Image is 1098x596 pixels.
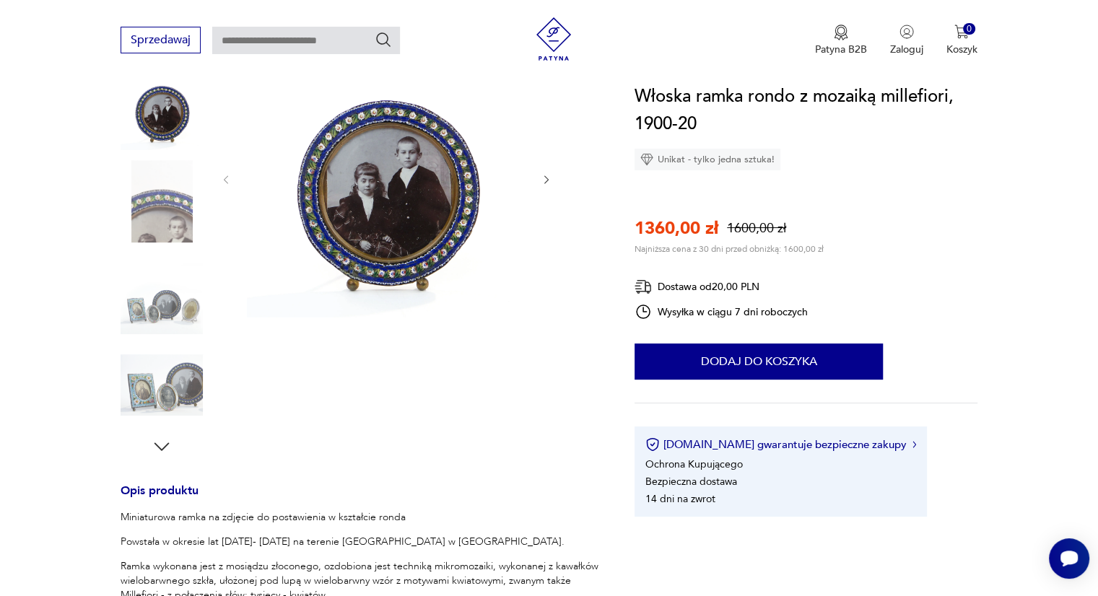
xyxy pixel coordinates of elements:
[1049,538,1089,579] iframe: Smartsupp widget button
[121,68,203,150] img: Zdjęcie produktu Włoska ramka rondo z mozaiką millefiori, 1900-20
[815,25,867,56] button: Patyna B2B
[121,36,201,46] a: Sprzedawaj
[247,39,526,317] img: Zdjęcie produktu Włoska ramka rondo z mozaiką millefiori, 1900-20
[645,437,916,452] button: [DOMAIN_NAME] gwarantuje bezpieczne zakupy
[121,486,600,510] h3: Opis produktu
[815,43,867,56] p: Patyna B2B
[121,27,201,53] button: Sprzedawaj
[635,303,808,320] div: Wysyłka w ciągu 7 dni roboczych
[946,25,977,56] button: 0Koszyk
[635,149,780,170] div: Unikat - tylko jedna sztuka!
[635,278,808,296] div: Dostawa od 20,00 PLN
[635,278,652,296] img: Ikona dostawy
[640,153,653,166] img: Ikona diamentu
[834,25,848,40] img: Ikona medalu
[121,344,203,426] img: Zdjęcie produktu Włoska ramka rondo z mozaiką millefiori, 1900-20
[121,535,600,549] p: Powstała w okresie lat [DATE]- [DATE] na terenie [GEOGRAPHIC_DATA] w [GEOGRAPHIC_DATA].
[635,243,824,255] p: Najniższa cena z 30 dni przed obniżką: 1600,00 zł
[890,25,923,56] button: Zaloguj
[727,219,786,237] p: 1600,00 zł
[645,492,715,506] li: 14 dni na zwrot
[963,23,975,35] div: 0
[635,83,977,138] h1: Włoska ramka rondo z mozaiką millefiori, 1900-20
[121,510,600,525] p: Miniaturowa ramka na zdjęcie do postawienia w kształcie ronda
[815,25,867,56] a: Ikona medaluPatyna B2B
[121,252,203,334] img: Zdjęcie produktu Włoska ramka rondo z mozaiką millefiori, 1900-20
[890,43,923,56] p: Zaloguj
[645,475,737,488] li: Bezpieczna dostawa
[645,457,743,471] li: Ochrona Kupującego
[121,160,203,242] img: Zdjęcie produktu Włoska ramka rondo z mozaiką millefiori, 1900-20
[532,17,575,61] img: Patyna - sklep z meblami i dekoracjami vintage
[946,43,977,56] p: Koszyk
[645,437,660,452] img: Ikona certyfikatu
[375,31,392,48] button: Szukaj
[912,441,917,448] img: Ikona strzałki w prawo
[899,25,914,39] img: Ikonka użytkownika
[635,216,718,240] p: 1360,00 zł
[954,25,969,39] img: Ikona koszyka
[635,343,883,380] button: Dodaj do koszyka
